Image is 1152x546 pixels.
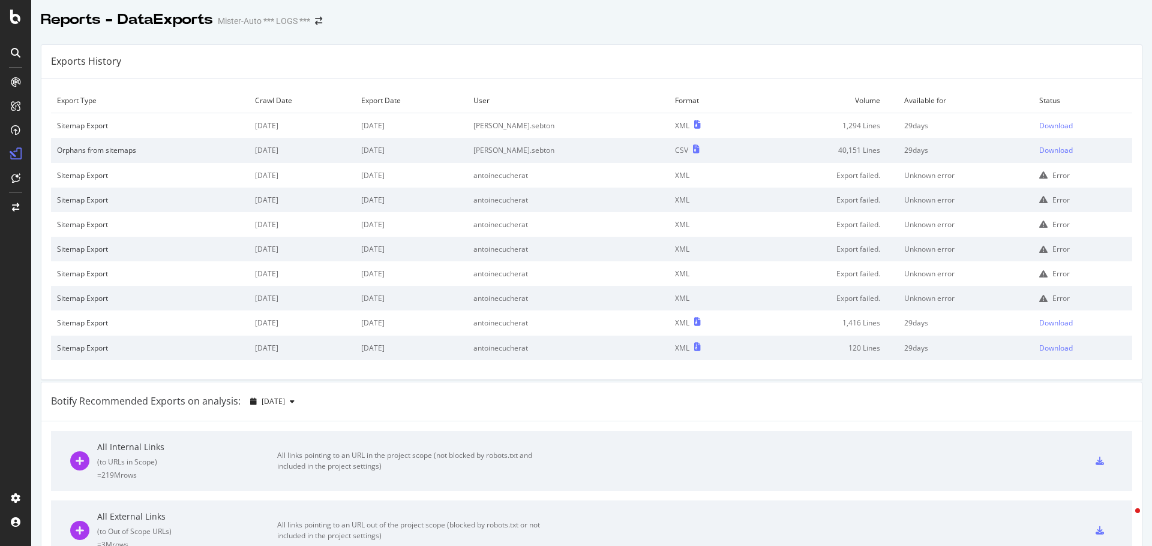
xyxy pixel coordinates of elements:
[51,394,241,408] div: Botify Recommended Exports on analysis:
[675,318,689,328] div: XML
[249,88,356,113] td: Crawl Date
[1052,195,1070,205] div: Error
[57,343,243,353] div: Sitemap Export
[249,138,356,162] td: [DATE]
[355,286,467,310] td: [DATE]
[57,170,243,180] div: Sitemap Export
[1039,318,1126,328] a: Download
[675,145,688,155] div: CSV
[467,163,669,188] td: antoinecucherat
[57,293,243,303] div: Sitemap Export
[277,450,547,472] div: All links pointing to an URL in the project scope (not blocked by robots.txt and included in the ...
[467,261,669,286] td: antoinecucherat
[675,343,689,353] div: XML
[751,88,898,113] td: Volume
[97,511,277,523] div: All External Links
[355,310,467,335] td: [DATE]
[669,88,751,113] td: Format
[57,145,243,155] div: Orphans from sitemaps
[51,55,121,68] div: Exports History
[751,212,898,237] td: Export failed.
[277,520,547,541] div: All links pointing to an URL out of the project scope (blocked by robots.txt or not included in t...
[669,163,751,188] td: XML
[751,310,898,335] td: 1,416 Lines
[751,113,898,138] td: 1,294 Lines
[355,212,467,237] td: [DATE]
[57,219,243,230] div: Sitemap Export
[57,244,243,254] div: Sitemap Export
[898,163,1034,188] td: Unknown error
[467,286,669,310] td: antoinecucherat
[249,261,356,286] td: [DATE]
[57,195,243,205] div: Sitemap Export
[669,188,751,212] td: XML
[97,457,277,467] div: ( to URLs in Scope )
[1039,145,1126,155] a: Download
[262,396,285,406] span: 2025 Sep. 25th
[467,237,669,261] td: antoinecucherat
[1096,457,1104,465] div: csv-export
[751,336,898,360] td: 120 Lines
[467,336,669,360] td: antoinecucherat
[467,113,669,138] td: [PERSON_NAME].sebton
[249,310,356,335] td: [DATE]
[898,113,1034,138] td: 29 days
[898,88,1034,113] td: Available for
[669,212,751,237] td: XML
[355,138,467,162] td: [DATE]
[249,188,356,212] td: [DATE]
[249,237,356,261] td: [DATE]
[751,188,898,212] td: Export failed.
[898,261,1034,286] td: Unknown error
[1052,219,1070,230] div: Error
[249,113,356,138] td: [DATE]
[97,470,277,480] div: = 219M rows
[97,441,277,453] div: All Internal Links
[898,310,1034,335] td: 29 days
[898,286,1034,310] td: Unknown error
[249,212,356,237] td: [DATE]
[355,113,467,138] td: [DATE]
[751,286,898,310] td: Export failed.
[467,310,669,335] td: antoinecucherat
[249,286,356,310] td: [DATE]
[898,237,1034,261] td: Unknown error
[355,336,467,360] td: [DATE]
[467,88,669,113] td: User
[51,88,249,113] td: Export Type
[669,286,751,310] td: XML
[1052,244,1070,254] div: Error
[669,261,751,286] td: XML
[1039,145,1073,155] div: Download
[467,138,669,162] td: [PERSON_NAME].sebton
[898,212,1034,237] td: Unknown error
[1039,120,1126,131] a: Download
[97,526,277,536] div: ( to Out of Scope URLs )
[1052,170,1070,180] div: Error
[355,88,467,113] td: Export Date
[1111,505,1140,534] iframe: Intercom live chat
[675,120,689,131] div: XML
[898,336,1034,360] td: 29 days
[898,138,1034,162] td: 29 days
[355,163,467,188] td: [DATE]
[1039,120,1073,131] div: Download
[1039,318,1073,328] div: Download
[1052,269,1070,279] div: Error
[898,188,1034,212] td: Unknown error
[1033,88,1132,113] td: Status
[355,237,467,261] td: [DATE]
[1096,526,1104,535] div: csv-export
[57,120,243,131] div: Sitemap Export
[669,237,751,261] td: XML
[751,261,898,286] td: Export failed.
[751,237,898,261] td: Export failed.
[1039,343,1126,353] a: Download
[249,336,356,360] td: [DATE]
[355,261,467,286] td: [DATE]
[249,163,356,188] td: [DATE]
[57,318,243,328] div: Sitemap Export
[751,138,898,162] td: 40,151 Lines
[1052,293,1070,303] div: Error
[1039,343,1073,353] div: Download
